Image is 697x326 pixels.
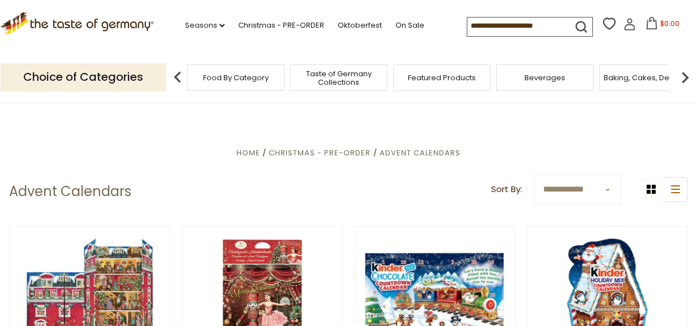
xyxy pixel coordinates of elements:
[166,66,189,89] img: previous arrow
[660,19,679,28] span: $0.00
[1,63,166,91] p: Choice of Categories
[236,147,260,158] a: Home
[269,147,371,158] a: Christmas - PRE-ORDER
[9,183,131,200] h1: Advent Calendars
[395,19,424,32] a: On Sale
[294,69,384,86] a: Taste of Germany Collections
[524,73,565,82] a: Beverages
[674,66,696,89] img: next arrow
[203,73,269,82] a: Food By Category
[380,147,461,158] a: Advent Calendars
[638,17,686,34] button: $0.00
[185,19,225,32] a: Seasons
[491,182,522,197] label: Sort By:
[408,73,476,82] a: Featured Products
[238,19,324,32] a: Christmas - PRE-ORDER
[604,73,691,82] a: Baking, Cakes, Desserts
[338,19,382,32] a: Oktoberfest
